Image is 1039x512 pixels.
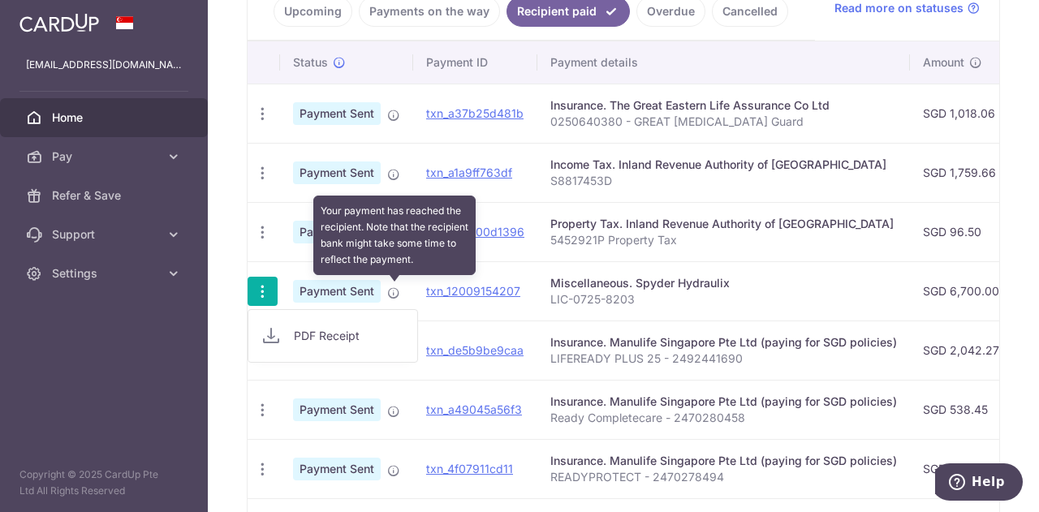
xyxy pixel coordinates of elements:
[550,291,897,308] p: LIC-0725-8203
[910,380,1012,439] td: SGD 538.45
[313,196,476,275] div: Your payment has reached the recipient. Note that the recipient bank might take some time to refl...
[413,41,537,84] th: Payment ID
[550,334,897,351] div: Insurance. Manulife Singapore Pte Ltd (paying for SGD policies)
[537,41,910,84] th: Payment details
[550,410,897,426] p: Ready Completecare - 2470280458
[935,463,1023,504] iframe: Opens a widget where you can find more information
[426,166,512,179] a: txn_a1a9ff763df
[550,275,897,291] div: Miscellaneous. Spyder Hydraulix
[923,54,964,71] span: Amount
[426,462,513,475] a: txn_4f07911cd11
[426,284,520,298] a: txn_12009154207
[52,187,159,204] span: Refer & Save
[293,458,381,480] span: Payment Sent
[293,54,328,71] span: Status
[550,157,897,173] div: Income Tax. Inland Revenue Authority of [GEOGRAPHIC_DATA]
[910,261,1012,321] td: SGD 6,700.00
[52,226,159,243] span: Support
[19,13,99,32] img: CardUp
[426,106,524,120] a: txn_a37b25d481b
[550,394,897,410] div: Insurance. Manulife Singapore Pte Ltd (paying for SGD policies)
[550,351,897,367] p: LIFEREADY PLUS 25 - 2492441690
[293,161,381,184] span: Payment Sent
[293,102,381,125] span: Payment Sent
[550,453,897,469] div: Insurance. Manulife Singapore Pte Ltd (paying for SGD policies)
[52,265,159,282] span: Settings
[550,114,897,130] p: 0250640380 - GREAT [MEDICAL_DATA] Guard
[910,143,1012,202] td: SGD 1,759.66
[910,439,1012,498] td: SGD 158.00
[910,202,1012,261] td: SGD 96.50
[550,173,897,189] p: S8817453D
[293,280,381,303] span: Payment Sent
[910,321,1012,380] td: SGD 2,042.27
[52,148,159,165] span: Pay
[26,57,182,73] p: [EMAIL_ADDRESS][DOMAIN_NAME]
[426,343,524,357] a: txn_de5b9be9caa
[550,469,897,485] p: READYPROTECT - 2470278494
[293,221,381,243] span: Payment Sent
[550,216,897,232] div: Property Tax. Inland Revenue Authority of [GEOGRAPHIC_DATA]
[550,97,897,114] div: Insurance. The Great Eastern Life Assurance Co Ltd
[52,110,159,126] span: Home
[293,398,381,421] span: Payment Sent
[426,402,522,416] a: txn_a49045a56f3
[910,84,1012,143] td: SGD 1,018.06
[550,232,897,248] p: 5452921P Property Tax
